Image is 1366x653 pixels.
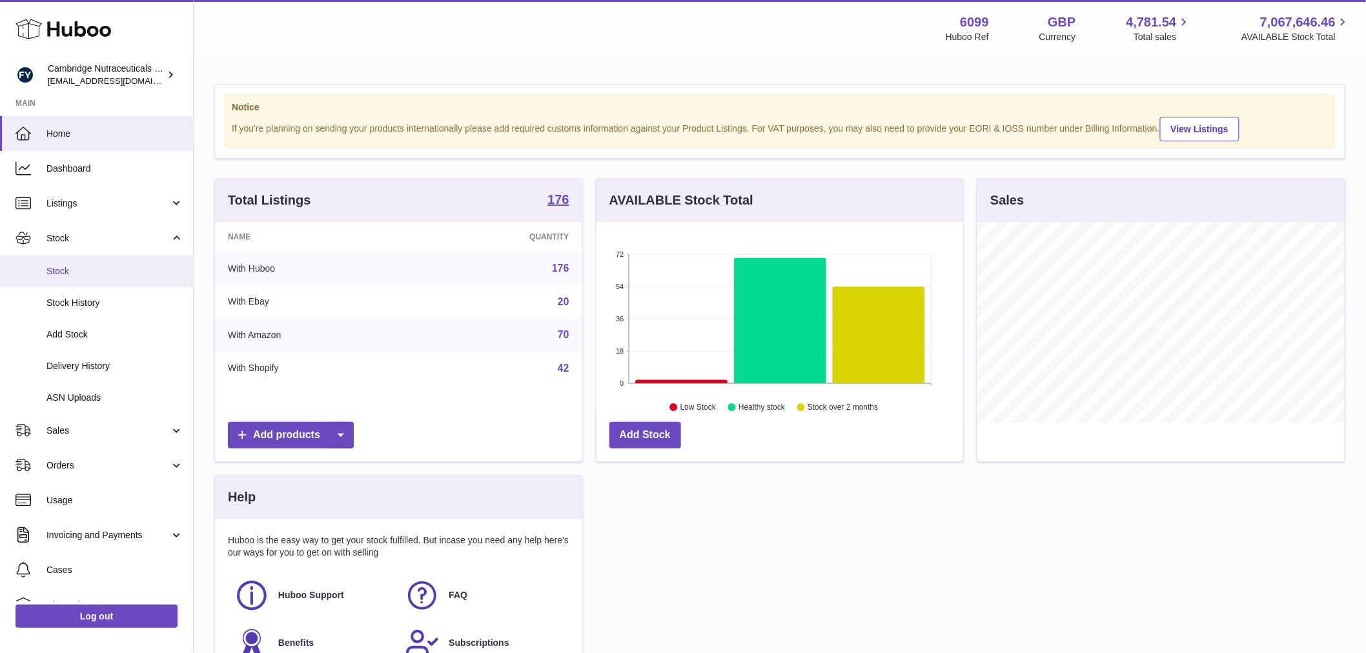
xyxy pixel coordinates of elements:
[1134,31,1191,43] span: Total sales
[616,347,624,355] text: 18
[990,192,1024,209] h3: Sales
[1160,117,1239,141] a: View Listings
[808,403,878,412] text: Stock over 2 months
[46,232,170,245] span: Stock
[946,31,989,43] div: Huboo Ref
[46,328,183,341] span: Add Stock
[15,605,178,628] a: Log out
[232,101,1328,114] strong: Notice
[46,392,183,404] span: ASN Uploads
[1048,14,1075,31] strong: GBP
[46,459,170,472] span: Orders
[1241,14,1351,43] a: 7,067,646.46 AVAILABLE Stock Total
[15,65,35,85] img: huboo@camnutra.com
[46,360,183,372] span: Delivery History
[609,192,753,209] h3: AVAILABLE Stock Total
[48,75,190,86] span: [EMAIL_ADDRESS][DOMAIN_NAME]
[449,637,509,649] span: Subscriptions
[616,250,624,258] text: 72
[46,529,170,541] span: Invoicing and Payments
[405,578,562,613] a: FAQ
[215,352,416,385] td: With Shopify
[228,488,256,506] h3: Help
[547,193,569,206] strong: 176
[739,403,786,412] text: Healthy stock
[278,637,314,649] span: Benefits
[960,14,989,31] strong: 6099
[46,599,183,611] span: Channels
[1126,14,1192,43] a: 4,781.54 Total sales
[48,63,164,87] div: Cambridge Nutraceuticals Ltd
[1126,14,1177,31] span: 4,781.54
[215,222,416,252] th: Name
[46,297,183,309] span: Stock History
[616,315,624,323] text: 36
[278,589,344,601] span: Huboo Support
[46,425,170,437] span: Sales
[620,379,624,387] text: 0
[228,192,311,209] h3: Total Listings
[46,163,183,175] span: Dashboard
[1241,31,1351,43] span: AVAILABLE Stock Total
[416,222,582,252] th: Quantity
[609,422,681,448] a: Add Stock
[215,252,416,285] td: With Huboo
[215,318,416,352] td: With Amazon
[547,193,569,208] a: 176
[1039,31,1076,43] div: Currency
[46,197,170,210] span: Listings
[552,263,569,274] a: 176
[46,128,183,140] span: Home
[46,265,183,277] span: Stock
[215,285,416,319] td: With Ebay
[558,296,569,307] a: 20
[449,589,467,601] span: FAQ
[228,534,569,559] p: Huboo is the easy way to get your stock fulfilled. But incase you need any help here's our ways f...
[558,363,569,374] a: 42
[232,115,1328,141] div: If you're planning on sending your products internationally please add required customs informati...
[558,329,569,340] a: 70
[46,494,183,507] span: Usage
[46,564,183,576] span: Cases
[1260,14,1336,31] span: 7,067,646.46
[616,283,624,290] text: 54
[234,578,392,613] a: Huboo Support
[228,422,354,448] a: Add products
[680,403,717,412] text: Low Stock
